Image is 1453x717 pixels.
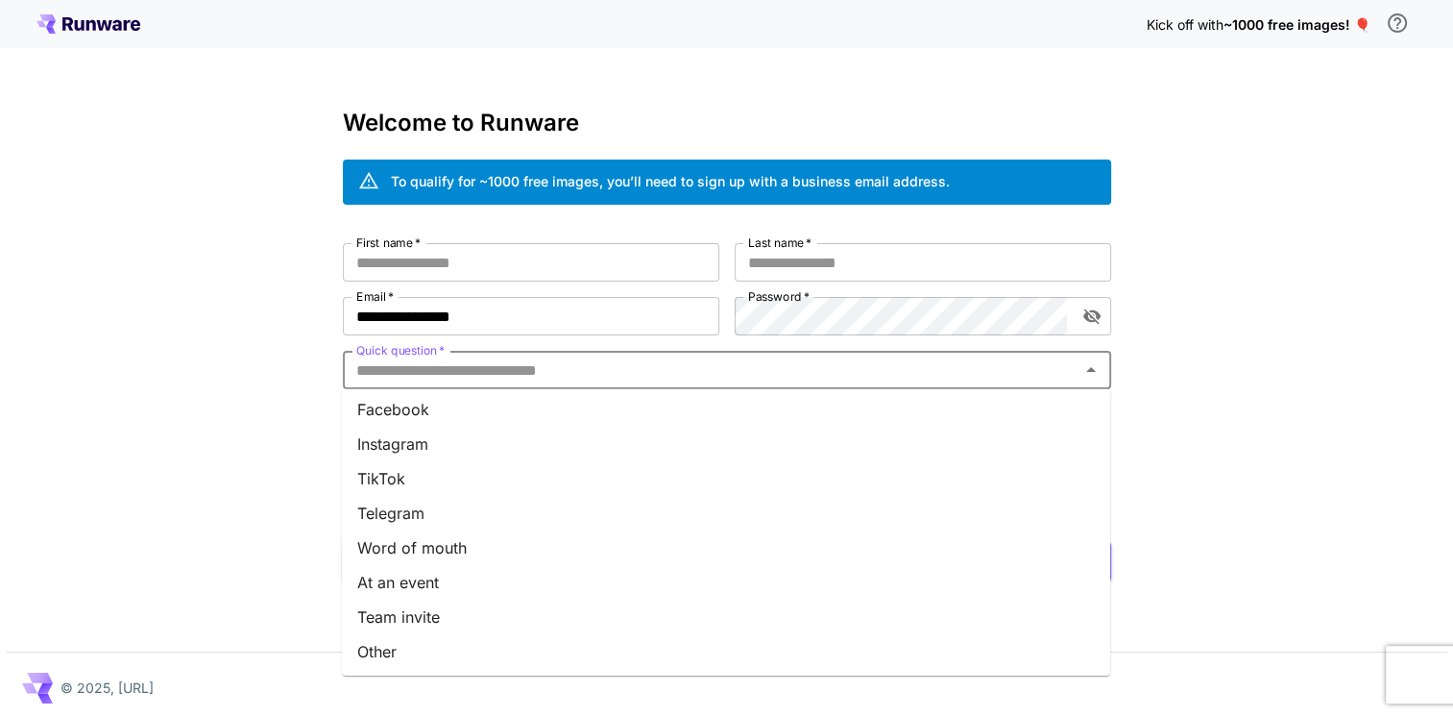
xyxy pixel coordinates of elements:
[342,600,1110,634] li: Team invite
[1378,4,1417,42] button: In order to qualify for free credit, you need to sign up with a business email address and click ...
[1223,16,1370,33] span: ~1000 free images! 🎈
[343,110,1111,136] h3: Welcome to Runware
[748,288,810,305] label: Password
[391,171,950,191] div: To qualify for ~1000 free images, you’ll need to sign up with a business email address.
[342,634,1110,669] li: Other
[1075,299,1109,334] button: toggle password visibility
[748,235,811,251] label: Last name
[356,342,445,358] label: Quick question
[356,288,394,305] label: Email
[342,461,1110,496] li: TikTok
[1147,16,1223,33] span: Kick off with
[342,427,1110,461] li: Instagram
[342,531,1110,565] li: Word of mouth
[342,565,1110,600] li: At an event
[1078,357,1104,383] button: Close
[61,678,154,698] p: © 2025, [URL]
[342,392,1110,427] li: Facebook
[342,496,1110,531] li: Telegram
[356,235,421,251] label: First name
